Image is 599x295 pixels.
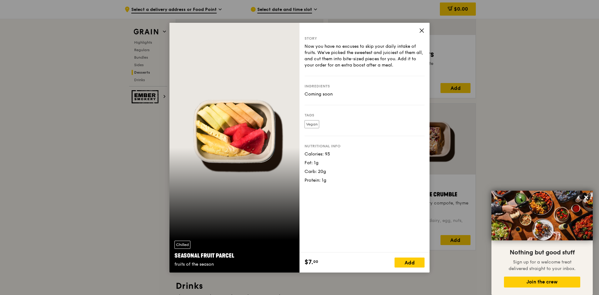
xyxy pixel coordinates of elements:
[395,258,425,268] div: Add
[305,160,425,166] div: Fat: 1g
[305,177,425,184] div: Protein: 1g
[305,84,425,89] div: Ingredients
[305,43,425,68] div: Now you have no excuses to skip your daily intake of fruits. We’ve picked the sweetest and juicie...
[305,91,425,97] div: Coming soon
[504,277,580,288] button: Join the crew
[174,261,294,268] div: fruits of the season
[305,120,319,128] label: Vegan
[174,251,294,260] div: Seasonal Fruit Parcel
[491,191,593,240] img: DSC07876-Edit02-Large.jpeg
[305,258,313,267] span: $7.
[305,144,425,149] div: Nutritional info
[510,249,575,256] span: Nothing but good stuff
[509,259,576,271] span: Sign up for a welcome treat delivered straight to your inbox.
[305,151,425,157] div: Calories: 93
[305,169,425,175] div: Carb: 20g
[313,259,318,264] span: 00
[581,192,591,202] button: Close
[174,241,190,249] div: Chilled
[305,113,425,118] div: Tags
[305,36,425,41] div: Story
